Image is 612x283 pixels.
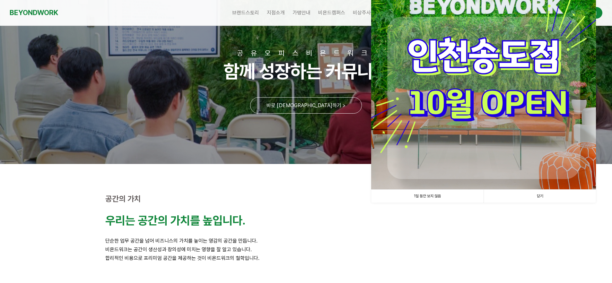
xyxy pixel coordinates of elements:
[105,214,245,227] strong: 우리는 공간의 가치를 높입니다.
[263,5,289,21] a: 지점소개
[318,10,345,16] span: 비욘드캠퍼스
[228,5,263,21] a: 브랜드스토리
[267,10,285,16] span: 지점소개
[371,190,484,203] a: 1일 동안 보지 않음
[289,5,314,21] a: 가맹안내
[105,194,141,203] strong: 공간의 가치
[232,10,259,16] span: 브랜드스토리
[484,190,596,203] a: 닫기
[293,10,310,16] span: 가맹안내
[314,5,349,21] a: 비욘드캠퍼스
[105,254,507,262] p: 합리적인 비용으로 프리미엄 공간을 제공하는 것이 비욘드워크의 철학입니다.
[10,7,58,19] a: BEYONDWORK
[105,236,507,245] p: 단순한 업무 공간을 넘어 비즈니스의 가치를 높이는 영감의 공간을 만듭니다.
[349,5,384,21] a: 비상주사무실
[105,245,507,254] p: 비욘드워크는 공간이 생산성과 창의성에 미치는 영향을 잘 알고 있습니다.
[353,10,380,16] span: 비상주사무실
